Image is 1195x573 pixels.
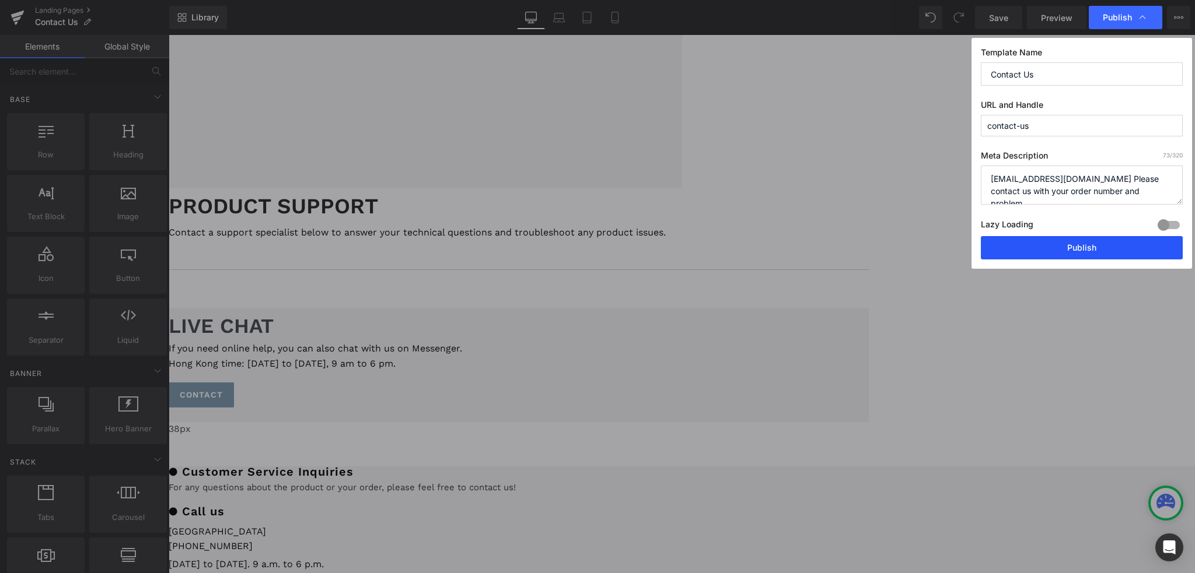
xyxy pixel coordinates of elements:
span: CONTACT [11,355,54,364]
label: Meta Description [981,150,1183,166]
span: Publish [1103,12,1132,23]
label: Template Name [981,47,1183,62]
div: Open Intercom Messenger [1155,533,1183,561]
button: Publish [981,236,1183,259]
span: /320 [1163,152,1183,159]
textarea: [EMAIL_ADDRESS][DOMAIN_NAME] Please contact us with your order number and problem. [981,166,1183,205]
label: URL and Handle [981,100,1183,115]
label: Lazy Loading [981,217,1033,236]
span: 73 [1163,152,1170,159]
